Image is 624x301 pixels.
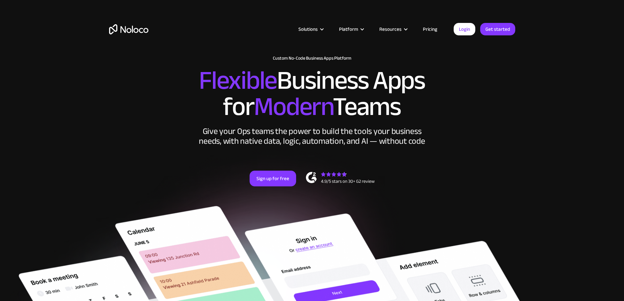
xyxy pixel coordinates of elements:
div: Solutions [298,25,318,33]
span: Modern [254,82,333,131]
a: home [109,24,148,34]
a: Sign up for free [250,171,296,186]
div: Platform [331,25,371,33]
div: Give your Ops teams the power to build the tools your business needs, with native data, logic, au... [198,126,427,146]
a: Pricing [415,25,445,33]
div: Platform [339,25,358,33]
div: Solutions [290,25,331,33]
div: Resources [371,25,415,33]
span: Flexible [199,56,277,105]
h2: Business Apps for Teams [109,67,515,120]
div: Resources [379,25,402,33]
a: Login [454,23,475,35]
a: Get started [480,23,515,35]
